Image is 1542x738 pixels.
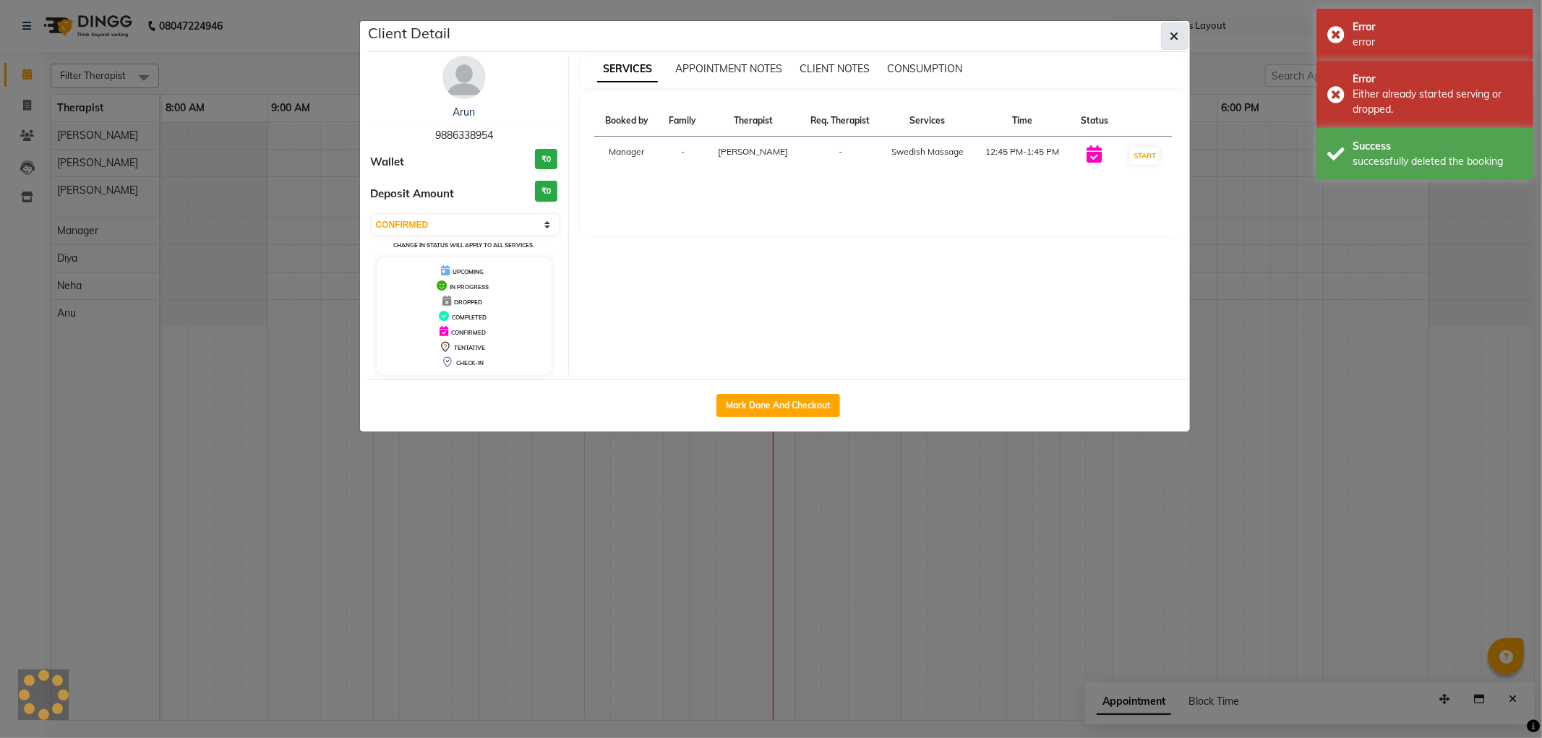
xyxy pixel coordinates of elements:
[454,299,482,306] span: DROPPED
[456,359,484,366] span: CHECK-IN
[890,145,965,158] div: Swedish Massage
[452,314,487,321] span: COMPLETED
[1353,139,1522,154] div: Success
[1353,20,1522,35] div: Error
[453,268,484,275] span: UPCOMING
[718,146,788,157] span: [PERSON_NAME]
[706,106,800,137] th: Therapist
[369,22,451,44] h5: Client Detail
[1353,35,1522,50] div: error
[594,137,659,176] td: Manager
[535,181,557,202] h3: ₹0
[597,56,658,82] span: SERVICES
[1353,72,1522,87] div: Error
[442,56,486,99] img: avatar
[1353,87,1522,117] div: Either already started serving or dropped.
[535,149,557,170] h3: ₹0
[453,106,475,119] a: Arun
[974,106,1071,137] th: Time
[594,106,659,137] th: Booked by
[1071,106,1118,137] th: Status
[887,62,962,75] span: CONSUMPTION
[371,154,405,171] span: Wallet
[800,137,881,176] td: -
[659,137,706,176] td: -
[451,329,486,336] span: CONFIRMED
[800,62,870,75] span: CLIENT NOTES
[435,129,493,142] span: 9886338954
[659,106,706,137] th: Family
[800,106,881,137] th: Req. Therapist
[450,283,489,291] span: IN PROGRESS
[371,186,455,202] span: Deposit Amount
[454,344,485,351] span: TENTATIVE
[393,241,534,249] small: Change in status will apply to all services.
[881,106,974,137] th: Services
[1353,154,1522,169] div: successfully deleted the booking
[1130,147,1160,165] button: START
[675,62,782,75] span: APPOINTMENT NOTES
[716,394,840,417] button: Mark Done And Checkout
[974,137,1071,176] td: 12:45 PM-1:45 PM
